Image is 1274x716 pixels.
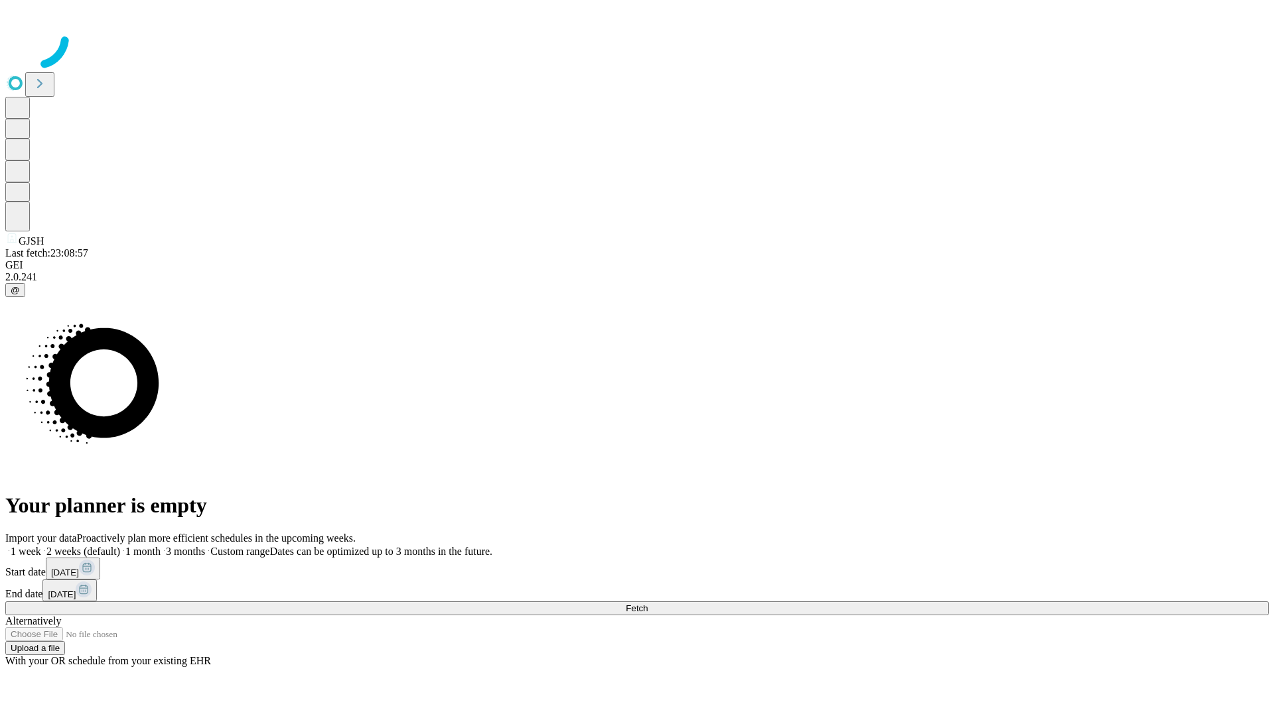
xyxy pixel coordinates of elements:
[5,655,211,666] span: With your OR schedule from your existing EHR
[125,546,161,557] span: 1 month
[210,546,269,557] span: Custom range
[5,558,1269,579] div: Start date
[270,546,492,557] span: Dates can be optimized up to 3 months in the future.
[5,259,1269,271] div: GEI
[11,546,41,557] span: 1 week
[46,546,120,557] span: 2 weeks (default)
[42,579,97,601] button: [DATE]
[77,532,356,544] span: Proactively plan more efficient schedules in the upcoming weeks.
[5,615,61,626] span: Alternatively
[48,589,76,599] span: [DATE]
[5,532,77,544] span: Import your data
[5,579,1269,601] div: End date
[5,283,25,297] button: @
[19,235,44,247] span: GJSH
[5,247,88,259] span: Last fetch: 23:08:57
[51,567,79,577] span: [DATE]
[5,493,1269,518] h1: Your planner is empty
[5,641,65,655] button: Upload a file
[5,271,1269,283] div: 2.0.241
[46,558,100,579] button: [DATE]
[166,546,205,557] span: 3 months
[11,285,20,295] span: @
[5,601,1269,615] button: Fetch
[626,603,648,613] span: Fetch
